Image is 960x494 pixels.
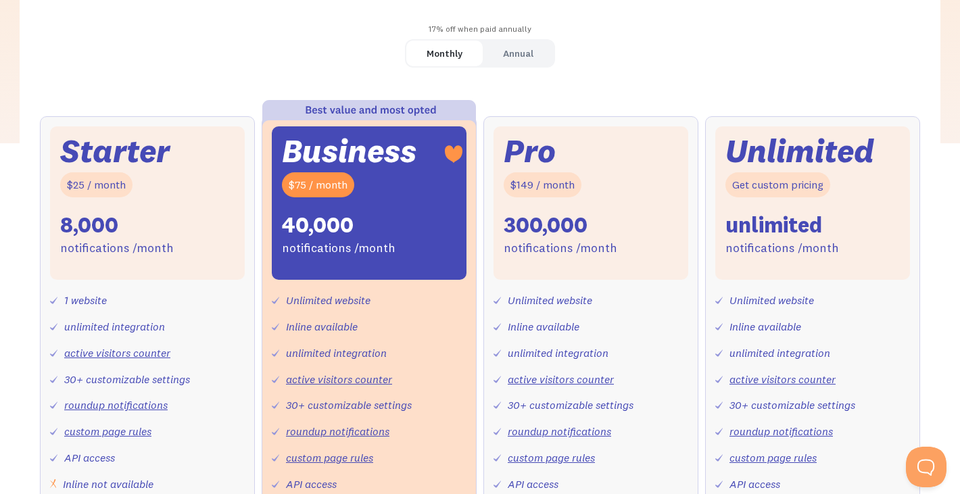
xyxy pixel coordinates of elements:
div: Inline available [508,317,579,337]
div: API access [286,474,337,494]
div: API access [64,448,115,468]
div: unlimited integration [286,343,387,363]
div: $149 / month [504,172,581,197]
div: notifications /month [725,239,839,258]
div: unlimited integration [729,343,830,363]
div: 30+ customizable settings [508,395,633,415]
div: 30+ customizable settings [729,395,855,415]
div: Get custom pricing [725,172,830,197]
a: active visitors counter [64,346,170,360]
div: unlimited integration [508,343,608,363]
a: roundup notifications [729,424,833,438]
div: Monthly [427,44,462,64]
a: active visitors counter [508,372,614,386]
div: 40,000 [282,211,354,239]
a: roundup notifications [286,424,389,438]
div: 30+ customizable settings [64,370,190,389]
div: notifications /month [504,239,617,258]
div: unlimited [725,211,822,239]
div: unlimited integration [64,317,165,337]
div: API access [729,474,780,494]
a: custom page rules [286,451,373,464]
div: Inline available [286,317,358,337]
div: Annual [503,44,533,64]
div: API access [508,474,558,494]
a: custom page rules [64,424,151,438]
div: 17% off when paid annually [20,20,940,39]
div: $75 / month [282,172,354,197]
div: notifications /month [282,239,395,258]
div: notifications /month [60,239,174,258]
div: Unlimited [725,137,874,166]
div: Inline available [729,317,801,337]
a: active visitors counter [286,372,392,386]
a: custom page rules [729,451,817,464]
a: custom page rules [508,451,595,464]
div: 300,000 [504,211,587,239]
div: Pro [504,137,556,166]
div: Unlimited website [508,291,592,310]
div: Starter [60,137,170,166]
div: Inline not available [63,474,153,494]
div: $25 / month [60,172,133,197]
div: 30+ customizable settings [286,395,412,415]
a: active visitors counter [729,372,836,386]
a: roundup notifications [64,398,168,412]
iframe: Toggle Customer Support [906,447,946,487]
div: 8,000 [60,211,118,239]
div: Business [282,137,416,166]
div: 1 website [64,291,107,310]
div: Unlimited website [729,291,814,310]
a: roundup notifications [508,424,611,438]
div: Unlimited website [286,291,370,310]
